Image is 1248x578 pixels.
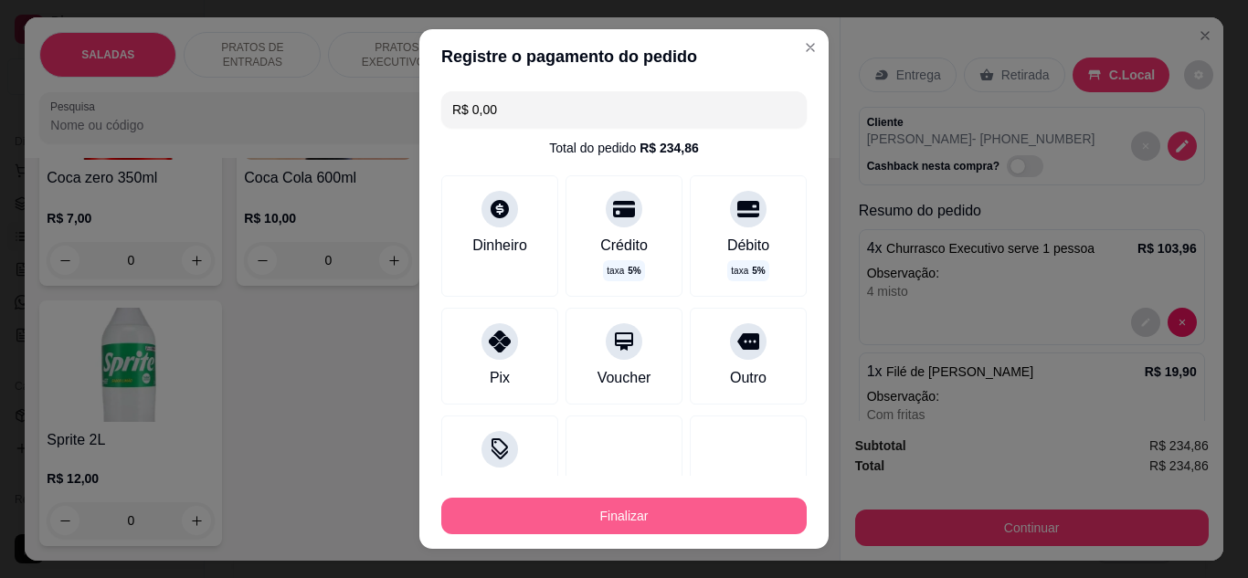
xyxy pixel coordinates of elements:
[640,139,699,157] div: R$ 234,86
[628,264,640,278] span: 5 %
[607,264,640,278] p: taxa
[549,139,699,157] div: Total do pedido
[441,498,807,534] button: Finalizar
[469,475,531,497] div: Desconto
[419,29,829,84] header: Registre o pagamento do pedido
[490,367,510,389] div: Pix
[452,91,796,128] input: Ex.: hambúrguer de cordeiro
[730,367,767,389] div: Outro
[472,235,527,257] div: Dinheiro
[796,33,825,62] button: Close
[731,264,765,278] p: taxa
[598,367,651,389] div: Voucher
[752,264,765,278] span: 5 %
[727,235,769,257] div: Débito
[600,235,648,257] div: Crédito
